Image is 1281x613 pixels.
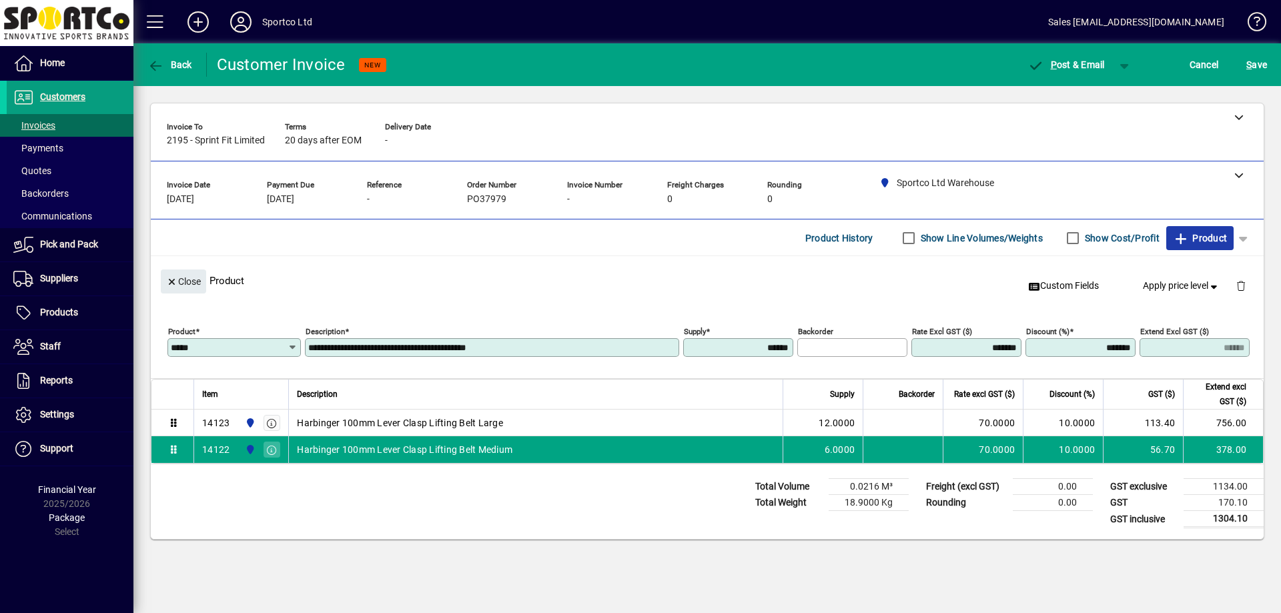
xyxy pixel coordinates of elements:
a: Support [7,432,133,466]
mat-label: Description [306,327,345,336]
td: 1304.10 [1184,511,1264,528]
td: 56.70 [1103,436,1183,463]
span: Product [1173,227,1227,249]
td: Freight (excl GST) [919,479,1013,495]
div: Product [151,256,1264,305]
button: Cancel [1186,53,1222,77]
td: Rounding [919,495,1013,511]
button: Add [177,10,220,34]
td: 170.10 [1184,495,1264,511]
mat-label: Extend excl GST ($) [1140,327,1209,336]
span: 12.0000 [819,416,855,430]
span: Quotes [13,165,51,176]
span: Payments [13,143,63,153]
div: Customer Invoice [217,54,346,75]
span: Customers [40,91,85,102]
span: S [1246,59,1252,70]
mat-label: Rate excl GST ($) [912,327,972,336]
a: Products [7,296,133,330]
div: 70.0000 [951,416,1015,430]
span: Cancel [1190,54,1219,75]
span: ave [1246,54,1267,75]
span: Settings [40,409,74,420]
td: GST [1104,495,1184,511]
td: 756.00 [1183,410,1263,436]
td: Total Volume [749,479,829,495]
span: Package [49,512,85,523]
span: Invoices [13,120,55,131]
span: Item [202,387,218,402]
span: Staff [40,341,61,352]
span: - [385,135,388,146]
a: Backorders [7,182,133,205]
span: Product History [805,227,873,249]
span: Sportco Ltd Warehouse [242,416,257,430]
span: Sportco Ltd Warehouse [242,442,257,457]
span: Rate excl GST ($) [954,387,1015,402]
span: Close [166,271,201,293]
button: Apply price level [1138,274,1226,298]
div: 70.0000 [951,443,1015,456]
app-page-header-button: Close [157,275,209,287]
span: Back [147,59,192,70]
span: Financial Year [38,484,96,495]
span: Backorders [13,188,69,199]
span: Products [40,307,78,318]
a: Communications [7,205,133,227]
button: Close [161,269,206,293]
span: - [567,194,570,205]
mat-label: Supply [684,327,706,336]
button: Save [1243,53,1270,77]
span: Backorder [899,387,935,402]
span: 2195 - Sprint Fit Limited [167,135,265,146]
div: 14122 [202,443,230,456]
td: 378.00 [1183,436,1263,463]
button: Product History [800,226,879,250]
span: P [1051,59,1057,70]
span: Extend excl GST ($) [1192,380,1246,409]
span: Custom Fields [1028,279,1099,293]
div: Sportco Ltd [262,11,312,33]
mat-label: Backorder [798,327,833,336]
span: [DATE] [167,194,194,205]
td: Total Weight [749,495,829,511]
span: [DATE] [267,194,294,205]
span: Pick and Pack [40,239,98,249]
mat-label: Discount (%) [1026,327,1070,336]
a: Knowledge Base [1238,3,1264,46]
span: NEW [364,61,381,69]
button: Post & Email [1021,53,1112,77]
span: GST ($) [1148,387,1175,402]
a: Pick and Pack [7,228,133,261]
mat-label: Product [168,327,195,336]
label: Show Line Volumes/Weights [918,231,1043,245]
td: 10.0000 [1023,436,1103,463]
a: Settings [7,398,133,432]
a: Invoices [7,114,133,137]
span: ost & Email [1027,59,1105,70]
span: Support [40,443,73,454]
span: 6.0000 [825,443,855,456]
span: Reports [40,375,73,386]
span: Harbinger 100mm Lever Clasp Lifting Belt Large [297,416,503,430]
a: Suppliers [7,262,133,295]
button: Back [144,53,195,77]
button: Delete [1225,269,1257,301]
app-page-header-button: Back [133,53,207,77]
span: Home [40,57,65,68]
a: Payments [7,137,133,159]
div: Sales [EMAIL_ADDRESS][DOMAIN_NAME] [1048,11,1224,33]
div: 14123 [202,416,230,430]
td: 0.00 [1013,495,1093,511]
button: Profile [220,10,262,34]
span: - [367,194,370,205]
span: Description [297,387,338,402]
a: Quotes [7,159,133,182]
span: PO37979 [467,194,506,205]
td: 113.40 [1103,410,1183,436]
span: Communications [13,211,92,221]
td: GST inclusive [1104,511,1184,528]
a: Home [7,47,133,80]
span: Supply [830,387,855,402]
span: 20 days after EOM [285,135,362,146]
